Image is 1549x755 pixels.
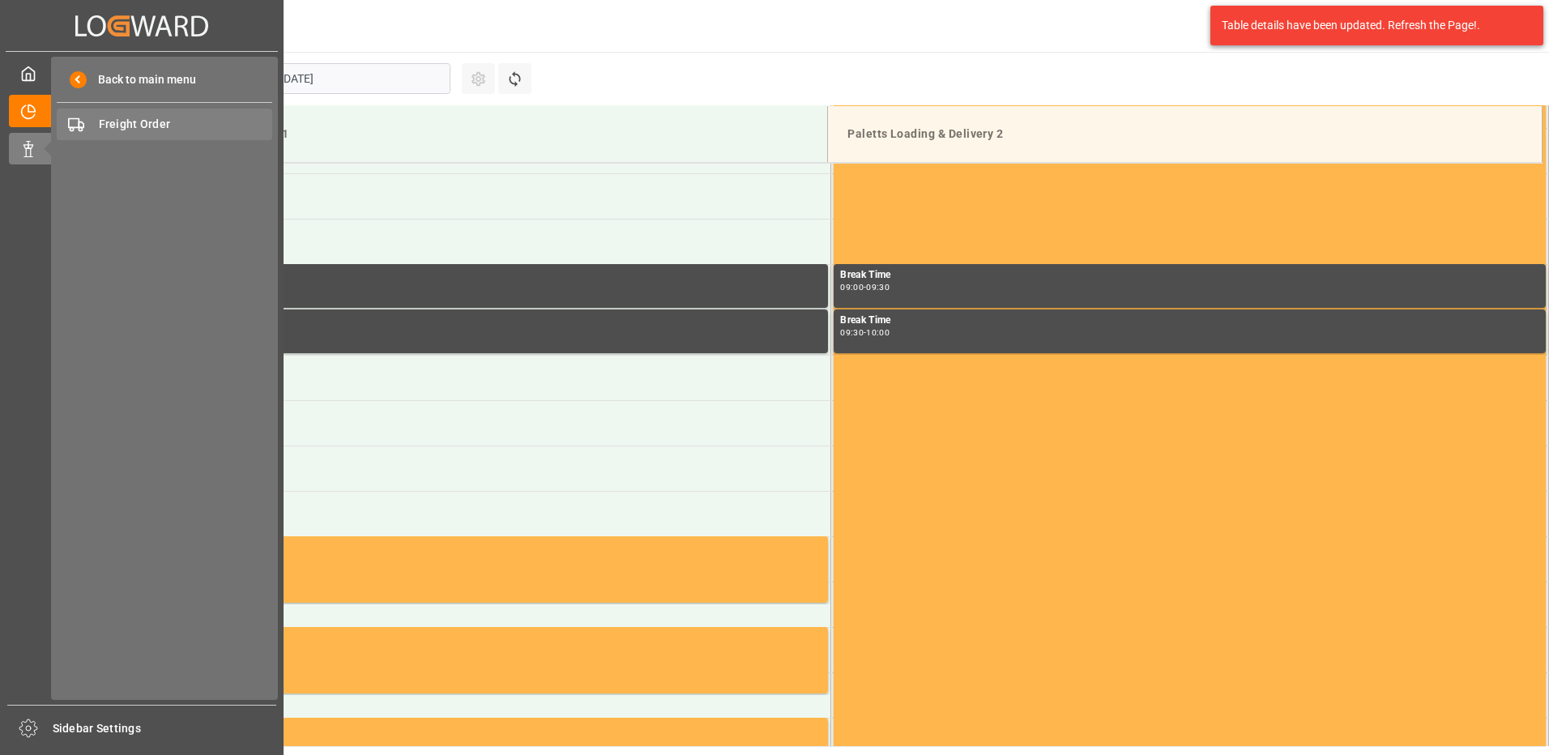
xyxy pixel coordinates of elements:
span: Sidebar Settings [53,720,277,737]
div: Paletts Loading & Delivery 2 [841,119,1529,149]
div: Break Time [840,267,1539,284]
span: Back to main menu [87,71,196,88]
a: Timeslot Management [9,95,275,126]
a: Freight Order [57,109,272,140]
a: My Cockpit [9,58,275,89]
span: Freight Order [99,116,273,133]
div: Table details have been updated. Refresh the Page!. [1222,17,1520,34]
div: 10:00 [866,329,890,336]
div: 09:30 [866,284,890,291]
div: Occupied [122,721,821,737]
div: Paletts Loading & Delivery 1 [126,119,814,149]
div: - [864,329,866,336]
input: DD.MM.YYYY [271,63,450,94]
div: - [864,284,866,291]
div: 09:30 [840,329,864,336]
div: Break Time [122,267,821,284]
div: 09:00 [840,284,864,291]
div: Occupied [122,540,821,556]
div: Break Time [122,313,821,329]
div: Break Time [840,313,1539,329]
div: Occupied [122,630,821,646]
